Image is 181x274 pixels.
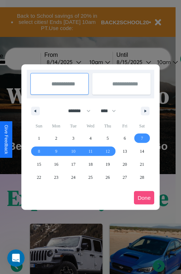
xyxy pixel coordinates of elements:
[134,191,154,205] button: Done
[82,132,99,145] button: 4
[82,145,99,158] button: 11
[116,145,133,158] button: 13
[123,158,127,171] span: 20
[99,145,116,158] button: 12
[134,171,151,184] button: 28
[82,158,99,171] button: 18
[30,120,47,132] span: Sun
[134,132,151,145] button: 7
[47,171,64,184] button: 23
[30,158,47,171] button: 15
[140,145,144,158] span: 14
[65,158,82,171] button: 17
[141,132,143,145] span: 7
[99,158,116,171] button: 19
[47,145,64,158] button: 9
[134,145,151,158] button: 14
[65,120,82,132] span: Tue
[99,132,116,145] button: 5
[99,171,116,184] button: 26
[38,132,40,145] span: 1
[54,158,58,171] span: 16
[30,145,47,158] button: 8
[116,132,133,145] button: 6
[65,145,82,158] button: 10
[123,171,127,184] span: 27
[140,171,144,184] span: 28
[116,171,133,184] button: 27
[55,132,57,145] span: 2
[47,120,64,132] span: Mon
[30,171,47,184] button: 22
[88,145,93,158] span: 11
[37,158,41,171] span: 15
[99,120,116,132] span: Thu
[65,132,82,145] button: 3
[134,158,151,171] button: 21
[140,158,144,171] span: 21
[105,158,110,171] span: 19
[116,120,133,132] span: Fri
[55,145,57,158] span: 9
[7,249,25,267] iframe: Intercom live chat
[105,171,110,184] span: 26
[116,158,133,171] button: 20
[105,145,110,158] span: 12
[47,132,64,145] button: 2
[106,132,109,145] span: 5
[30,132,47,145] button: 1
[134,120,151,132] span: Sat
[71,145,76,158] span: 10
[71,158,76,171] span: 17
[54,171,58,184] span: 23
[82,120,99,132] span: Wed
[47,158,64,171] button: 16
[88,171,93,184] span: 25
[37,171,41,184] span: 22
[71,171,76,184] span: 24
[72,132,75,145] span: 3
[89,132,92,145] span: 4
[123,145,127,158] span: 13
[82,171,99,184] button: 25
[65,171,82,184] button: 24
[4,125,9,154] div: Give Feedback
[88,158,93,171] span: 18
[38,145,40,158] span: 8
[124,132,126,145] span: 6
